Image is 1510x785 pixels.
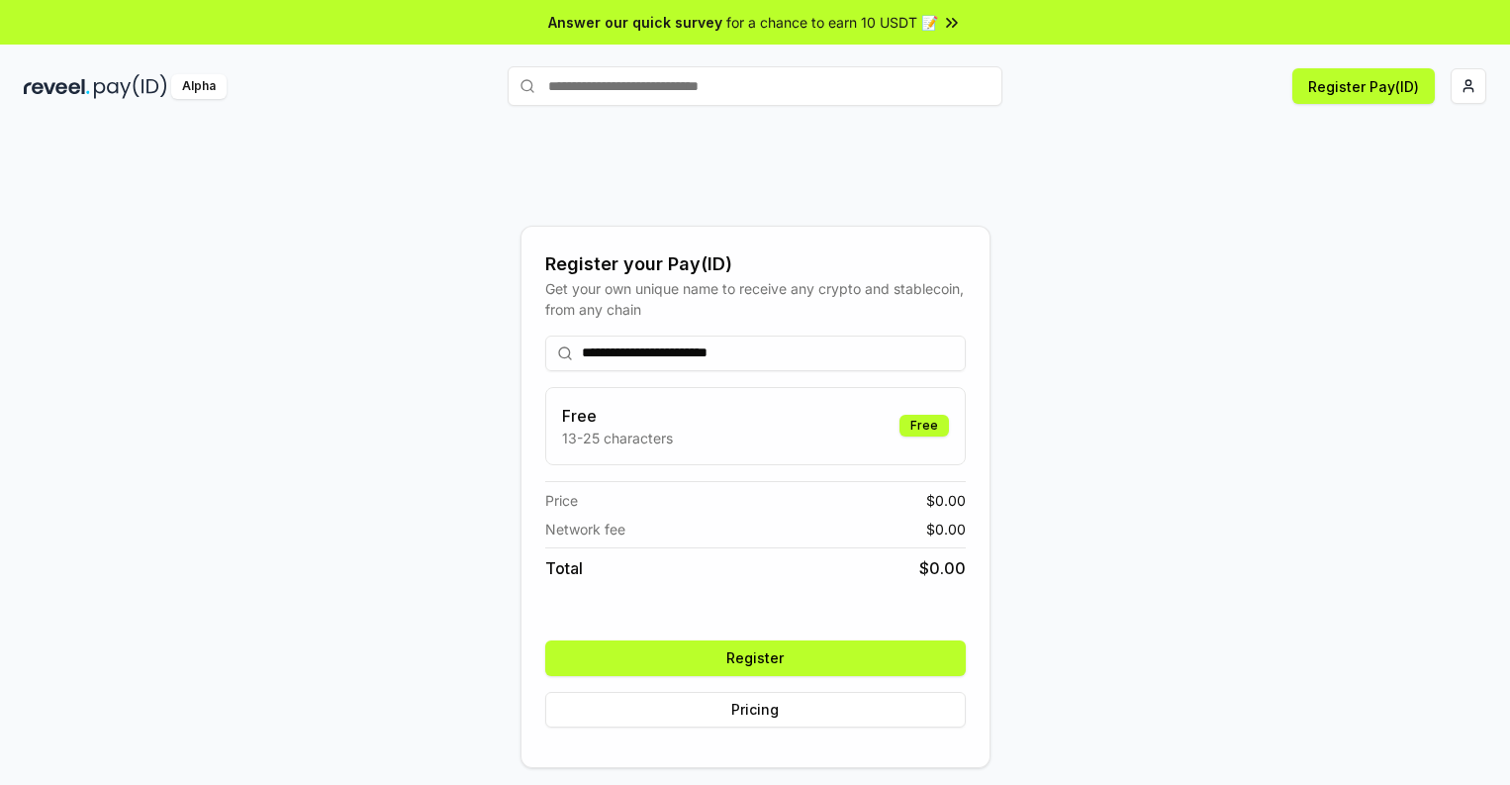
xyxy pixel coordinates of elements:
[726,12,938,33] span: for a chance to earn 10 USDT 📝
[562,428,673,448] p: 13-25 characters
[545,278,966,320] div: Get your own unique name to receive any crypto and stablecoin, from any chain
[24,74,90,99] img: reveel_dark
[545,490,578,511] span: Price
[94,74,167,99] img: pay_id
[919,556,966,580] span: $ 0.00
[171,74,227,99] div: Alpha
[899,415,949,437] div: Free
[545,640,966,676] button: Register
[926,519,966,540] span: $ 0.00
[926,490,966,511] span: $ 0.00
[545,250,966,278] div: Register your Pay(ID)
[548,12,722,33] span: Answer our quick survey
[545,556,583,580] span: Total
[1292,68,1435,104] button: Register Pay(ID)
[562,404,673,428] h3: Free
[545,692,966,728] button: Pricing
[545,519,625,540] span: Network fee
